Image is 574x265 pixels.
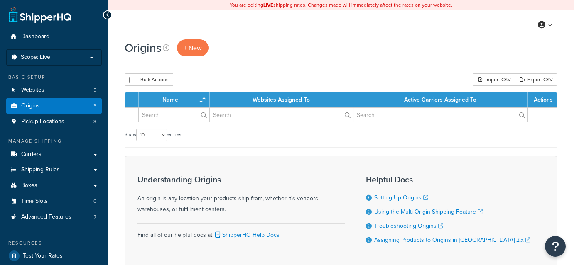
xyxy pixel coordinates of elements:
input: Search [210,108,353,122]
div: An origin is any location your products ship from, whether it's vendors, warehouses, or fulfillme... [137,175,345,215]
a: Using the Multi-Origin Shipping Feature [374,207,483,216]
div: Find all of our helpful docs at: [137,223,345,241]
div: Import CSV [473,73,515,86]
span: Boxes [21,182,37,189]
a: Export CSV [515,73,557,86]
a: Dashboard [6,29,102,44]
input: Search [139,108,209,122]
button: Open Resource Center [545,236,566,257]
a: Shipping Rules [6,162,102,177]
a: Troubleshooting Origins [374,221,443,230]
h3: Understanding Origins [137,175,345,184]
a: Advanced Features 7 [6,209,102,225]
div: Basic Setup [6,74,102,81]
a: ShipperHQ Home [9,6,71,23]
span: 0 [93,198,96,205]
div: Resources [6,240,102,247]
h3: Helpful Docs [366,175,530,184]
span: Carriers [21,151,42,158]
a: Websites 5 [6,83,102,98]
span: 5 [93,87,96,94]
h1: Origins [125,40,162,56]
span: Pickup Locations [21,118,64,125]
b: LIVE [263,1,273,9]
a: Assigning Products to Origins in [GEOGRAPHIC_DATA] 2.x [374,236,530,244]
button: Bulk Actions [125,73,173,86]
li: Advanced Features [6,209,102,225]
span: Shipping Rules [21,166,60,173]
span: Test Your Rates [23,253,63,260]
span: Dashboard [21,33,49,40]
th: Active Carriers Assigned To [353,92,528,107]
span: Websites [21,87,44,94]
span: 7 [94,214,96,221]
span: Time Slots [21,198,48,205]
span: 3 [93,118,96,125]
a: Time Slots 0 [6,194,102,209]
li: Origins [6,98,102,114]
a: Pickup Locations 3 [6,114,102,129]
a: Boxes [6,178,102,193]
a: + New [177,39,209,56]
span: Scope: Live [21,54,50,61]
div: Manage Shipping [6,138,102,145]
li: Pickup Locations [6,114,102,129]
select: Showentries [136,129,167,141]
input: Search [353,108,527,122]
label: Show entries [125,129,181,141]
li: Time Slots [6,194,102,209]
span: Advanced Features [21,214,71,221]
li: Websites [6,83,102,98]
th: Name [139,92,210,107]
a: Setting Up Origins [374,193,428,202]
span: + New [184,43,202,53]
a: Carriers [6,147,102,162]
a: Origins 3 [6,98,102,114]
a: Test Your Rates [6,248,102,263]
th: Actions [528,92,557,107]
span: Origins [21,102,40,109]
span: 3 [93,102,96,109]
th: Websites Assigned To [210,92,353,107]
a: ShipperHQ Help Docs [213,231,280,239]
